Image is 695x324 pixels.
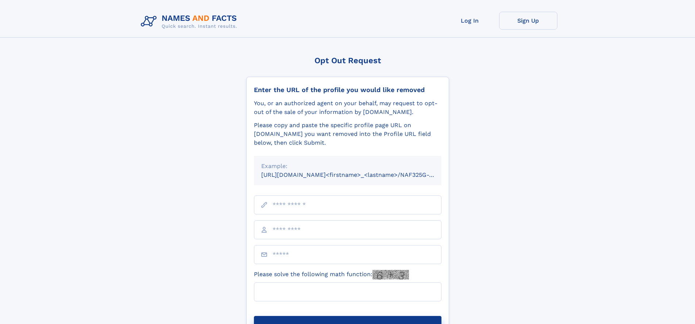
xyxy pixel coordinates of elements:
[138,12,243,31] img: Logo Names and Facts
[441,12,499,30] a: Log In
[246,56,449,65] div: Opt Out Request
[261,162,434,171] div: Example:
[499,12,557,30] a: Sign Up
[254,270,409,279] label: Please solve the following math function:
[254,86,441,94] div: Enter the URL of the profile you would like removed
[261,171,455,178] small: [URL][DOMAIN_NAME]<firstname>_<lastname>/NAF325G-xxxxxxxx
[254,121,441,147] div: Please copy and paste the specific profile page URL on [DOMAIN_NAME] you want removed into the Pr...
[254,99,441,117] div: You, or an authorized agent on your behalf, may request to opt-out of the sale of your informatio...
